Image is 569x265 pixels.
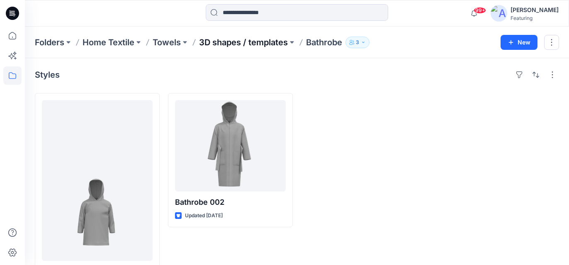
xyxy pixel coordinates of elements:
button: 3 [345,37,370,48]
p: 3 [356,38,359,47]
p: Bathrobe 002 [175,196,286,208]
h4: Styles [35,70,60,80]
a: Folders [35,37,64,48]
a: Towels [153,37,181,48]
img: avatar [491,5,507,22]
span: 99+ [474,7,486,14]
p: Bathrobe [306,37,342,48]
a: Bathrobe 002 [175,100,286,191]
p: Updated [DATE] [185,211,223,220]
a: Bathrobe 001 [42,100,153,261]
a: 3D shapes / templates [199,37,288,48]
button: New [501,35,537,50]
div: Featuring [511,15,559,21]
a: Home Textile [83,37,134,48]
div: [PERSON_NAME] [511,5,559,15]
